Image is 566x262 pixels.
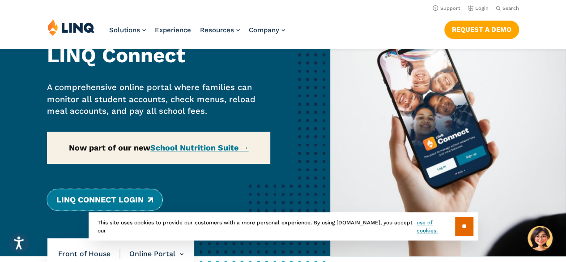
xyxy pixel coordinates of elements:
[47,189,162,210] a: LINQ Connect Login
[89,212,478,241] div: This site uses cookies to provide our customers with a more personal experience. By using [DOMAIN...
[444,19,519,39] nav: Button Navigation
[496,5,519,12] button: Open Search Bar
[249,26,285,34] a: Company
[109,26,140,34] span: Solutions
[433,5,460,11] a: Support
[47,82,270,117] p: A comprehensive online portal where families can monitor all student accounts, check menus, reloa...
[528,226,553,251] button: Hello, have a question? Let’s chat.
[200,26,234,34] span: Resources
[155,26,191,34] a: Experience
[47,43,185,67] strong: LINQ Connect
[468,5,489,11] a: Login
[444,21,519,39] a: Request a Demo
[200,26,240,34] a: Resources
[502,5,519,11] span: Search
[69,143,249,152] strong: Now part of our new
[47,19,95,36] img: LINQ | K‑12 Software
[109,26,146,34] a: Solutions
[109,19,285,48] nav: Primary Navigation
[249,26,279,34] span: Company
[417,219,455,235] a: use of cookies.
